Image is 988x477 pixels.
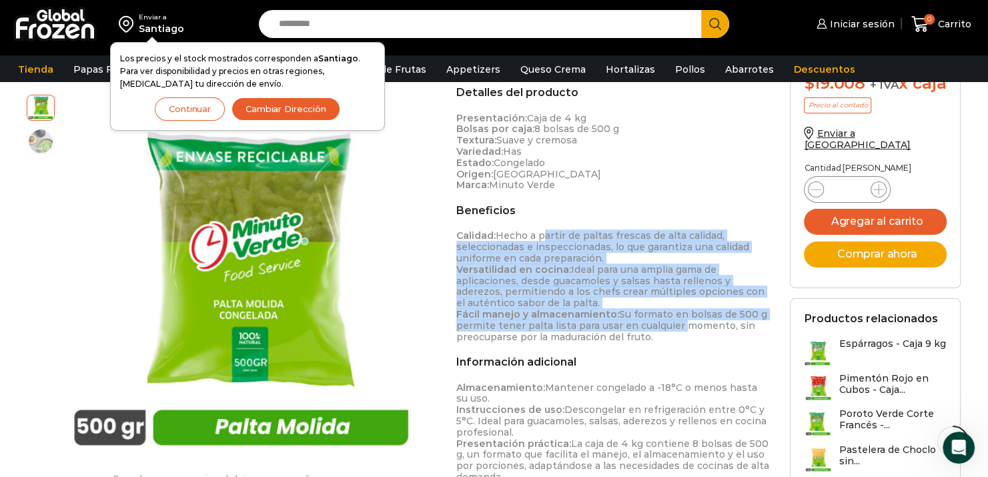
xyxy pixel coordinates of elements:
a: 0 Carrito [908,9,975,40]
div: 1 / 2 [61,95,428,461]
strong: Instrucciones de uso: [456,404,564,416]
a: Pulpa de Frutas [343,57,433,82]
input: Product quantity [835,180,860,199]
span: Carrito [935,17,971,31]
strong: Fácil manejo y almacenamiento: [456,308,619,320]
button: Continuar [155,97,225,121]
div: Enviar a [139,13,184,22]
strong: Bolsas por caja: [456,123,534,135]
p: Los precios y el stock mostrados corresponden a . Para ver disponibilidad y precios en otras regi... [120,52,375,91]
p: Caja de 4 kg 8 bolsas de 500 g Suave y cremosa Has Congelado [GEOGRAPHIC_DATA] Minuto Verde [456,113,771,191]
h2: Beneficios [456,204,771,217]
a: Abarrotes [718,57,781,82]
a: Pimentón Rojo en Cubos - Caja... [804,373,947,402]
a: Poroto Verde Corte Francés -... [804,408,947,437]
h3: Pimentón Rojo en Cubos - Caja... [839,373,947,396]
h3: Poroto Verde Corte Francés -... [839,408,947,431]
p: Cantidad [PERSON_NAME] [804,163,947,173]
a: Hortalizas [599,57,662,82]
strong: Versatilidad en cocina: [456,264,571,276]
strong: Calidad: [456,229,496,242]
button: Search button [701,10,729,38]
span: palta-molida [27,128,54,155]
a: Iniciar sesión [813,11,895,37]
a: Papas Fritas [67,57,141,82]
h3: Pastelera de Choclo sin... [839,444,947,467]
strong: Estado: [456,157,494,169]
a: Enviar a [GEOGRAPHIC_DATA] [804,127,911,151]
h2: Productos relacionados [804,312,937,325]
h2: Detalles del producto [456,86,771,99]
strong: Variedad: [456,145,503,157]
p: Precio al contado [804,97,871,113]
div: Santiago [139,22,184,35]
a: Queso Crema [514,57,592,82]
strong: Presentación práctica: [456,438,571,450]
span: Iniciar sesión [827,17,895,31]
h2: Información adicional [456,356,771,368]
span: $ [804,73,814,93]
h3: Espárragos - Caja 9 kg [839,338,945,350]
img: palta-molida [61,95,428,461]
img: address-field-icon.svg [119,13,139,35]
button: Cambiar Dirección [231,97,340,121]
div: x caja [804,74,947,93]
iframe: Intercom live chat [943,432,975,464]
span: palta-molida [27,93,54,120]
button: Agregar al carrito [804,209,947,235]
a: Tienda [11,57,60,82]
strong: Origen: [456,168,493,180]
strong: Marca: [456,179,489,191]
p: Hecho a partir de paltas frescas de alta calidad, seleccionadas e inspeccionadas, lo que garantiz... [456,230,771,342]
span: + IVA [869,78,899,91]
span: 0 [924,14,935,25]
a: Appetizers [440,57,507,82]
bdi: 19.008 [804,73,865,93]
a: Pollos [668,57,712,82]
a: Pastelera de Choclo sin... [804,444,947,473]
strong: Santiago [318,53,358,63]
a: Descuentos [787,57,862,82]
strong: Textura: [456,134,496,146]
strong: Presentación: [456,112,527,124]
strong: Almacenamiento: [456,382,545,394]
button: Comprar ahora [804,242,947,268]
a: Espárragos - Caja 9 kg [804,338,945,366]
